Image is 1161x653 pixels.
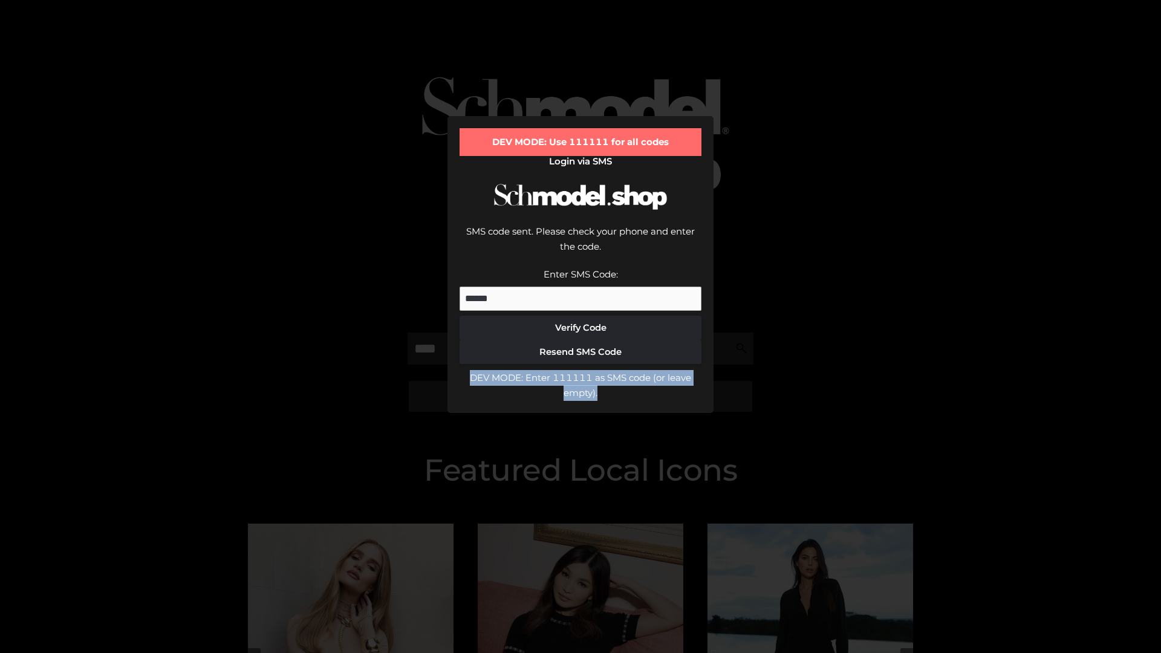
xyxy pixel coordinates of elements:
button: Resend SMS Code [460,340,701,364]
img: Schmodel Logo [490,173,671,221]
button: Verify Code [460,316,701,340]
div: SMS code sent. Please check your phone and enter the code. [460,224,701,267]
div: DEV MODE: Use 111111 for all codes [460,128,701,156]
label: Enter SMS Code: [544,268,618,280]
div: DEV MODE: Enter 111111 as SMS code (or leave empty). [460,370,701,401]
h2: Login via SMS [460,156,701,167]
